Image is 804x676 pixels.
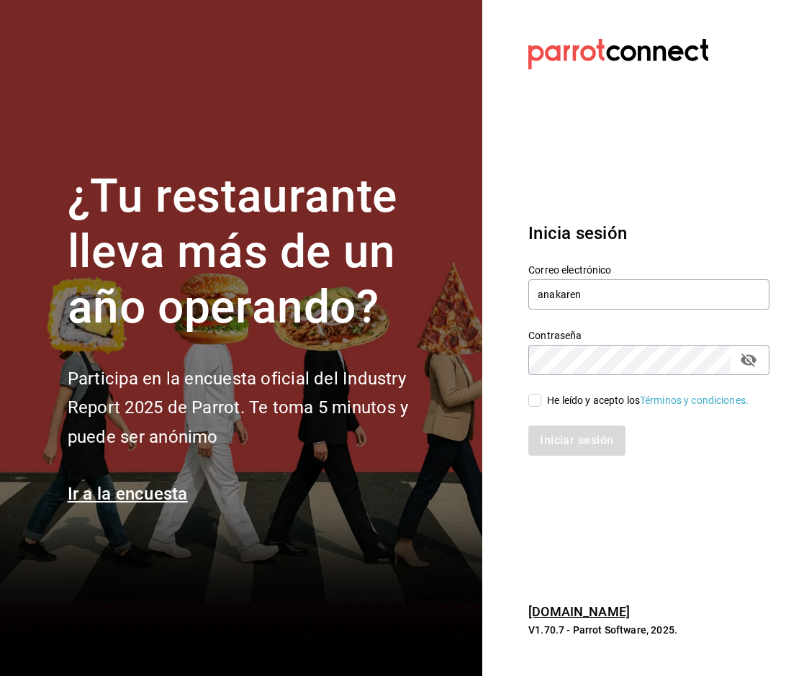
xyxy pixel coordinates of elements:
div: He leído y acepto los [547,393,749,408]
input: Ingresa tu correo electrónico [528,279,769,310]
h2: Participa en la encuesta oficial del Industry Report 2025 de Parrot. Te toma 5 minutos y puede se... [68,364,456,452]
h1: ¿Tu restaurante lleva más de un año operando? [68,169,456,335]
label: Contraseña [528,330,769,341]
label: Correo electrónico [528,265,769,275]
h3: Inicia sesión [528,220,769,246]
a: Ir a la encuesta [68,484,188,504]
button: passwordField [736,348,761,372]
a: [DOMAIN_NAME] [528,604,630,619]
a: Términos y condiciones. [640,395,749,406]
p: V1.70.7 - Parrot Software, 2025. [528,623,769,637]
